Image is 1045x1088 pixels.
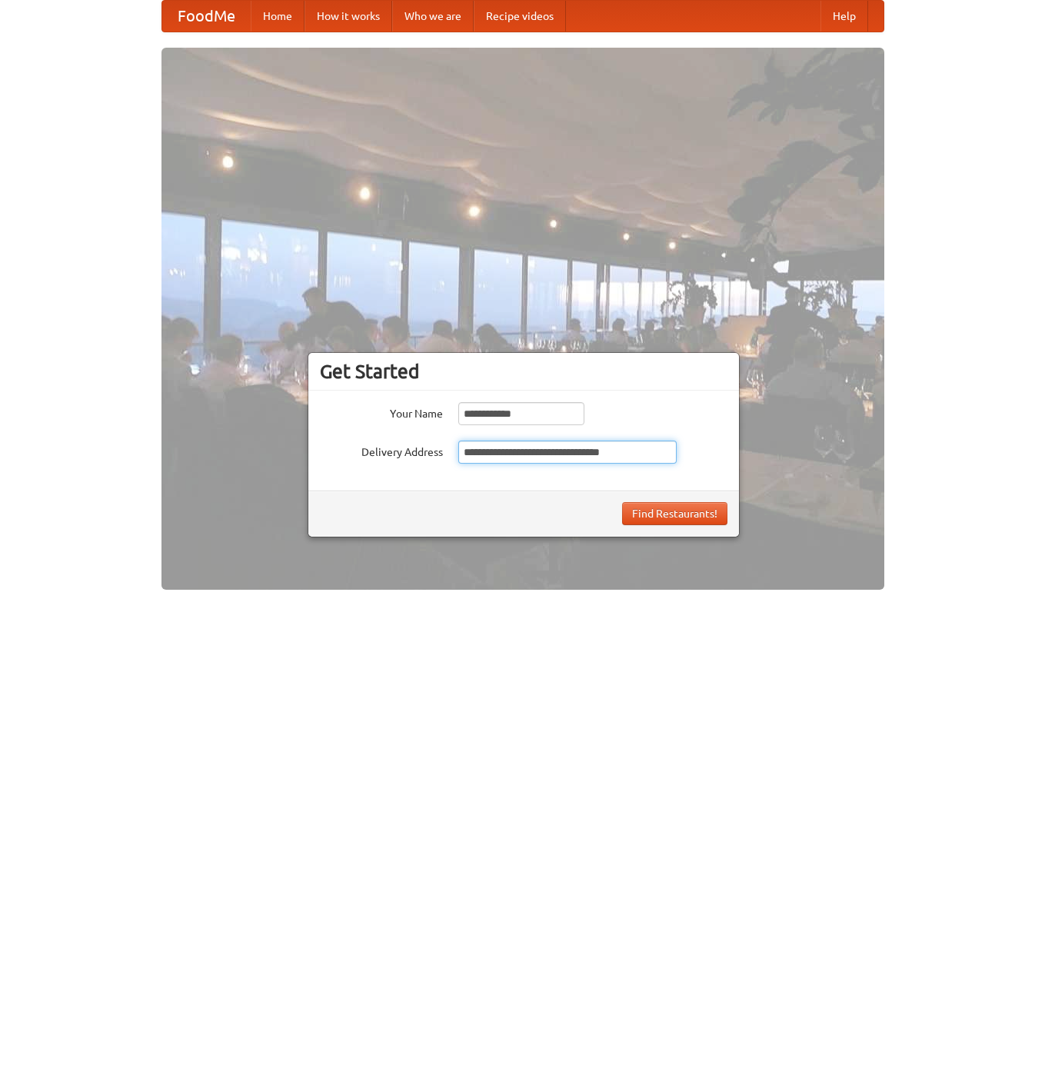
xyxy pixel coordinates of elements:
a: How it works [305,1,392,32]
label: Your Name [320,402,443,421]
a: Help [820,1,868,32]
a: Who we are [392,1,474,32]
button: Find Restaurants! [622,502,727,525]
a: FoodMe [162,1,251,32]
a: Home [251,1,305,32]
h3: Get Started [320,360,727,383]
a: Recipe videos [474,1,566,32]
label: Delivery Address [320,441,443,460]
